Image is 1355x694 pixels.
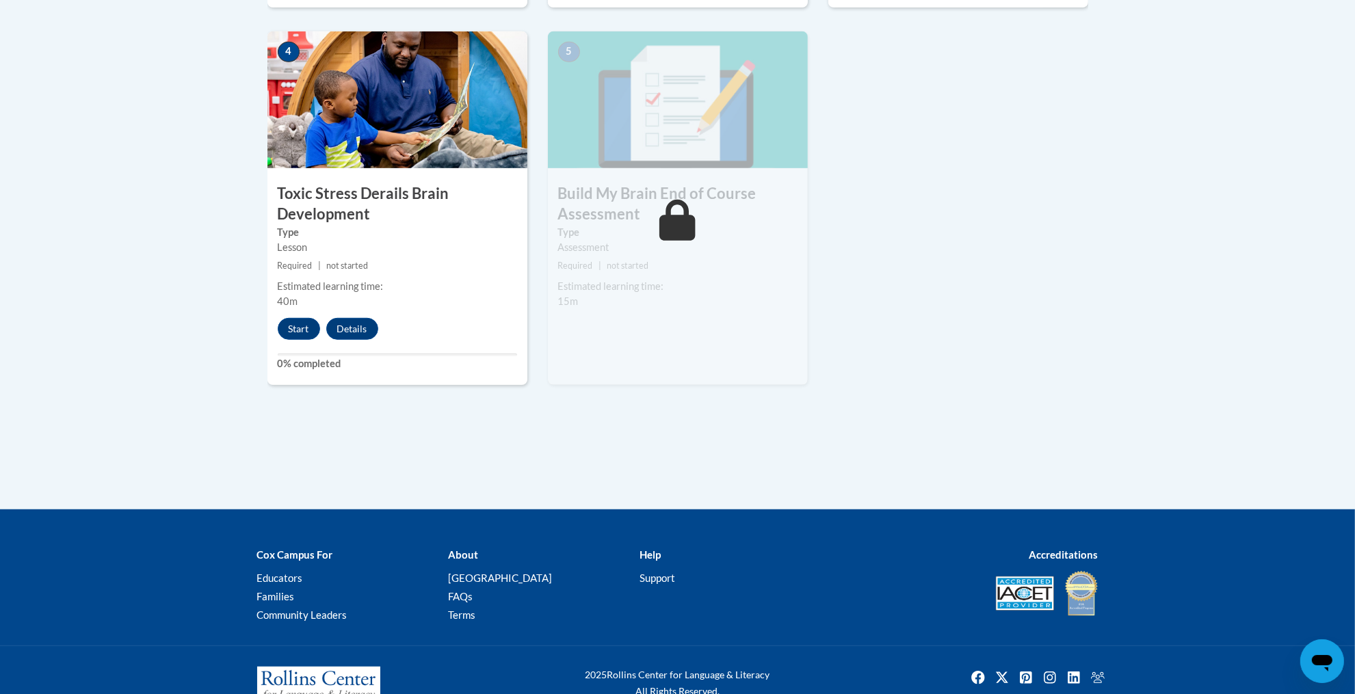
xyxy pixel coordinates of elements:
[558,225,798,240] label: Type
[448,572,552,584] a: [GEOGRAPHIC_DATA]
[1063,667,1085,689] a: Linkedin
[318,261,321,271] span: |
[996,576,1054,611] img: Accredited IACET® Provider
[1063,667,1085,689] img: LinkedIn icon
[548,31,808,168] img: Course Image
[558,42,580,62] span: 5
[278,318,320,340] button: Start
[1029,548,1099,561] b: Accreditations
[991,667,1013,689] a: Twitter
[558,261,593,271] span: Required
[607,261,648,271] span: not started
[558,240,798,255] div: Assessment
[967,667,989,689] a: Facebook
[967,667,989,689] img: Facebook icon
[278,295,298,307] span: 40m
[326,318,378,340] button: Details
[1300,639,1344,683] iframe: Button to launch messaging window
[278,42,300,62] span: 4
[448,609,475,621] a: Terms
[326,261,368,271] span: not started
[1064,570,1099,617] img: IDA® Accredited
[1039,667,1061,689] img: Instagram icon
[257,609,347,621] a: Community Leaders
[257,572,303,584] a: Educators
[278,240,517,255] div: Lesson
[1087,667,1109,689] img: Facebook group icon
[278,225,517,240] label: Type
[267,183,527,226] h3: Toxic Stress Derails Brain Development
[257,590,295,602] a: Families
[1015,667,1037,689] img: Pinterest icon
[548,183,808,226] h3: Build My Brain End of Course Assessment
[558,295,579,307] span: 15m
[586,669,607,680] span: 2025
[1015,667,1037,689] a: Pinterest
[640,548,661,561] b: Help
[991,667,1013,689] img: Twitter icon
[278,356,517,371] label: 0% completed
[448,548,478,561] b: About
[640,572,675,584] a: Support
[278,279,517,294] div: Estimated learning time:
[278,261,313,271] span: Required
[558,279,798,294] div: Estimated learning time:
[267,31,527,168] img: Course Image
[1087,667,1109,689] a: Facebook Group
[448,590,473,602] a: FAQs
[598,261,601,271] span: |
[257,548,333,561] b: Cox Campus For
[1039,667,1061,689] a: Instagram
